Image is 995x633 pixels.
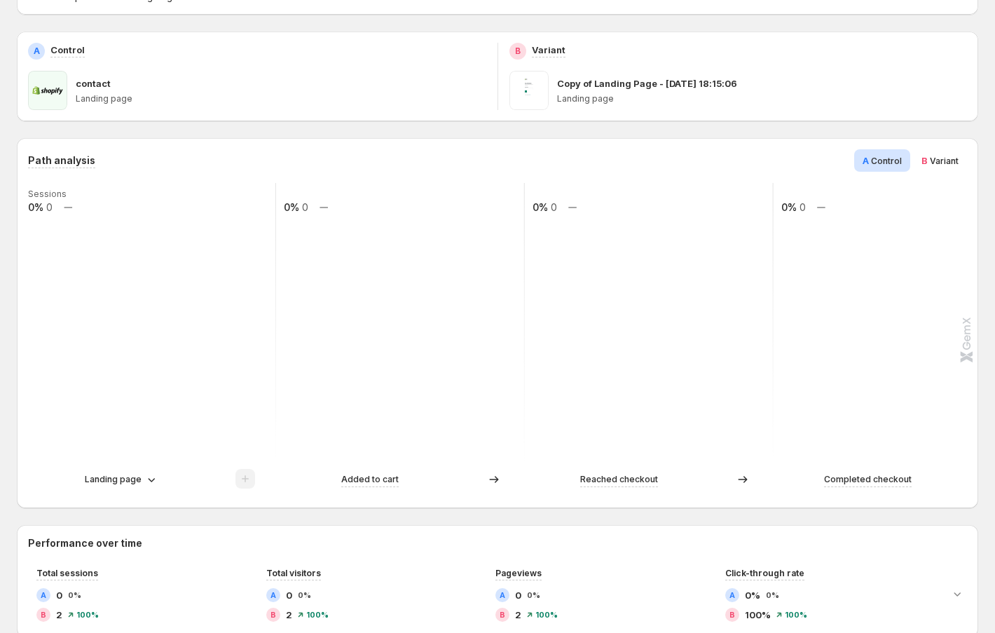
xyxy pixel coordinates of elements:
[56,588,62,602] span: 0
[535,611,558,619] span: 100%
[515,588,521,602] span: 0
[824,472,912,486] p: Completed checkout
[800,201,806,213] text: 0
[527,591,540,599] span: 0%
[41,591,46,599] h2: A
[76,76,111,90] p: contact
[270,591,276,599] h2: A
[863,155,869,166] span: A
[56,608,62,622] span: 2
[28,189,67,199] text: Sessions
[266,568,321,578] span: Total visitors
[871,156,902,166] span: Control
[28,71,67,110] img: contact
[745,588,760,602] span: 0%
[532,43,565,57] p: Variant
[509,71,549,110] img: Copy of Landing Page - Sep 5, 18:15:06
[36,568,98,578] span: Total sessions
[745,608,771,622] span: 100%
[515,46,521,57] h2: B
[921,155,928,166] span: B
[50,43,85,57] p: Control
[46,201,53,213] text: 0
[286,608,292,622] span: 2
[34,46,40,57] h2: A
[725,568,804,578] span: Click-through rate
[284,201,299,213] text: 0%
[533,201,548,213] text: 0%
[557,93,968,104] p: Landing page
[85,472,142,486] p: Landing page
[76,611,99,619] span: 100%
[68,591,81,599] span: 0%
[500,611,505,619] h2: B
[41,611,46,619] h2: B
[551,201,557,213] text: 0
[28,154,95,168] h3: Path analysis
[729,611,735,619] h2: B
[580,472,658,486] p: Reached checkout
[341,472,399,486] p: Added to cart
[947,584,967,604] button: Expand chart
[28,201,43,213] text: 0%
[557,76,737,90] p: Copy of Landing Page - [DATE] 18:15:06
[495,568,542,578] span: Pageviews
[270,611,276,619] h2: B
[766,591,779,599] span: 0%
[930,156,959,166] span: Variant
[515,608,521,622] span: 2
[729,591,735,599] h2: A
[306,611,329,619] span: 100%
[76,93,486,104] p: Landing page
[781,201,797,213] text: 0%
[500,591,505,599] h2: A
[302,201,308,213] text: 0
[28,536,967,550] h2: Performance over time
[286,588,292,602] span: 0
[785,611,807,619] span: 100%
[298,591,311,599] span: 0%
